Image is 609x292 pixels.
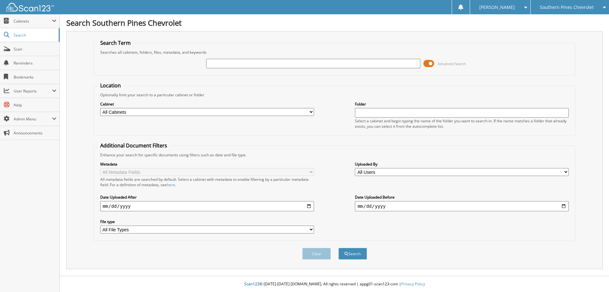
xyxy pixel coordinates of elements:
[97,152,572,158] div: Enhance your search for specific documents using filters such as date and file type.
[100,194,314,200] label: Date Uploaded After
[100,177,314,187] div: All metadata fields are searched by default. Select a cabinet with metadata to enable filtering b...
[355,161,569,167] label: Uploaded By
[97,50,572,55] div: Searches all cabinets, folders, files, metadata, and keywords
[97,39,134,46] legend: Search Term
[100,101,314,107] label: Cabinet
[479,5,515,9] span: [PERSON_NAME]
[355,118,569,129] div: Select a cabinet and begin typing the name of the folder you want to search in. If the name match...
[14,32,56,38] span: Search
[14,74,56,80] span: Bookmarks
[355,201,569,211] input: end
[167,182,175,187] a: here
[577,261,609,292] iframe: Chat Widget
[6,3,54,11] img: scan123-logo-white.svg
[97,82,124,89] legend: Location
[302,248,331,260] button: Clear
[97,142,170,149] legend: Additional Document Filters
[355,194,569,200] label: Date Uploaded Before
[338,248,367,260] button: Search
[66,17,603,28] h1: Search Southern Pines Chevrolet
[438,61,466,66] span: Advanced Search
[540,5,594,9] span: Southern Pines Chevrolet
[97,92,572,98] div: Optionally limit your search to a particular cabinet or folder
[14,60,56,66] span: Reminders
[401,281,425,287] a: Privacy Policy
[100,201,314,211] input: start
[14,130,56,136] span: Announcements
[100,219,314,224] label: File type
[14,88,52,94] span: User Reports
[355,101,569,107] label: Folder
[60,276,609,292] div: © [DATE]-[DATE] [DOMAIN_NAME]. All rights reserved | appg01-scan123-com |
[14,18,52,24] span: Cabinets
[100,161,314,167] label: Metadata
[244,281,259,287] span: Scan123
[14,116,52,122] span: Admin Menu
[14,46,56,52] span: Scan
[14,102,56,108] span: Help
